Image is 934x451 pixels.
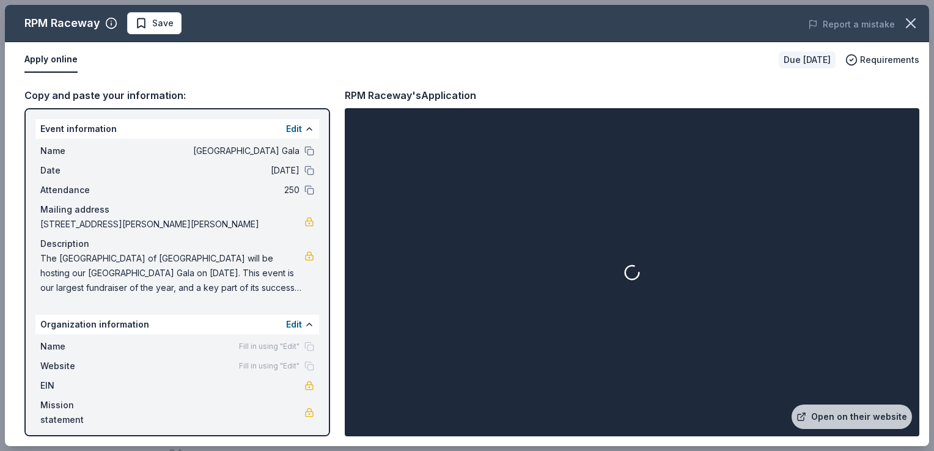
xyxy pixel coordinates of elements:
div: RPM Raceway's Application [345,87,476,103]
span: Mission statement [40,398,122,427]
span: [GEOGRAPHIC_DATA] Gala [122,144,300,158]
button: Edit [286,122,302,136]
div: Copy and paste your information: [24,87,330,103]
div: RPM Raceway [24,13,100,33]
div: Mailing address [40,202,314,217]
span: EIN [40,378,122,393]
button: Edit [286,317,302,332]
span: [DATE] [122,163,300,178]
span: Fill in using "Edit" [239,342,300,351]
span: Name [40,339,122,354]
button: Save [127,12,182,34]
span: Fill in using "Edit" [239,361,300,371]
div: Event information [35,119,319,139]
button: Report a mistake [808,17,895,32]
span: Save [152,16,174,31]
span: The [GEOGRAPHIC_DATA] of [GEOGRAPHIC_DATA] will be hosting our [GEOGRAPHIC_DATA] Gala on [DATE]. ... [40,251,304,295]
span: Attendance [40,183,122,197]
div: Description [40,237,314,251]
button: Requirements [845,53,919,67]
span: Website [40,359,122,373]
span: Name [40,144,122,158]
span: 250 [122,183,300,197]
a: Open on their website [792,405,912,429]
span: [STREET_ADDRESS][PERSON_NAME][PERSON_NAME] [40,217,304,232]
span: Requirements [860,53,919,67]
button: Apply online [24,47,78,73]
span: Date [40,163,122,178]
div: Organization information [35,315,319,334]
div: Due [DATE] [779,51,836,68]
